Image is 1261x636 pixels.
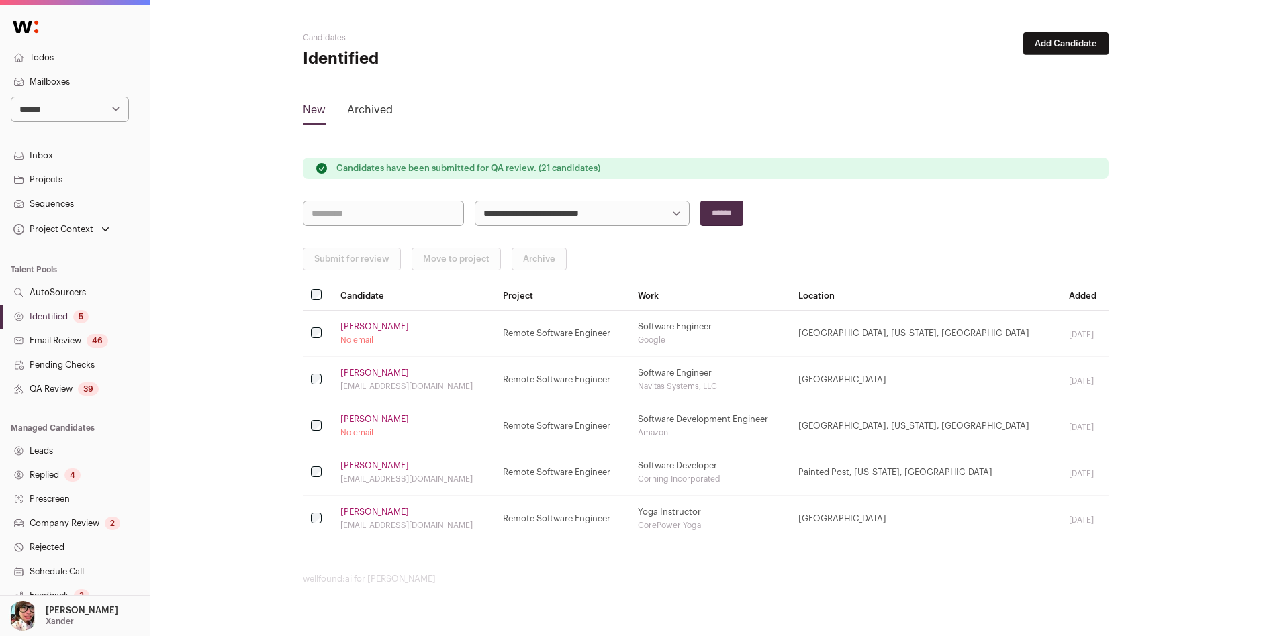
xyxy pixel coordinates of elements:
td: [GEOGRAPHIC_DATA], [US_STATE], [GEOGRAPHIC_DATA] [790,403,1061,449]
td: [GEOGRAPHIC_DATA] [790,496,1061,542]
td: Remote Software Engineer [495,496,630,542]
td: Remote Software Engineer [495,403,630,449]
td: Yoga Instructor [630,496,790,542]
td: Software Engineer [630,311,790,357]
div: [EMAIL_ADDRESS][DOMAIN_NAME] [340,520,487,531]
a: [PERSON_NAME] [340,460,409,471]
div: 5 [73,310,89,323]
a: [PERSON_NAME] [340,368,409,378]
div: Navitas Systems, LLC [638,381,782,392]
div: [DATE] [1069,376,1101,386]
td: Remote Software Engineer [495,449,630,496]
th: Added [1061,281,1109,311]
div: [EMAIL_ADDRESS][DOMAIN_NAME] [340,474,487,484]
div: [DATE] [1069,422,1101,433]
p: [PERSON_NAME] [46,605,118,616]
th: Work [630,281,790,311]
h1: Identified [303,48,571,70]
button: Add Candidate [1023,32,1109,55]
div: [EMAIL_ADDRESS][DOMAIN_NAME] [340,381,487,392]
td: Remote Software Engineer [495,311,630,357]
div: 46 [87,334,108,348]
div: Google [638,335,782,346]
div: [DATE] [1069,515,1101,525]
div: No email [340,335,487,346]
p: Xander [46,616,74,627]
div: No email [340,427,487,438]
th: Location [790,281,1061,311]
div: 2 [74,589,89,602]
td: Software Engineer [630,357,790,403]
div: 4 [64,468,81,482]
td: Painted Post, [US_STATE], [GEOGRAPHIC_DATA] [790,449,1061,496]
div: Corning Incorporated [638,474,782,484]
a: [PERSON_NAME] [340,321,409,332]
a: [PERSON_NAME] [340,507,409,517]
th: Candidate [332,281,495,311]
td: [GEOGRAPHIC_DATA], [US_STATE], [GEOGRAPHIC_DATA] [790,311,1061,357]
a: [PERSON_NAME] [340,414,409,425]
td: Software Development Engineer [630,403,790,449]
td: Remote Software Engineer [495,357,630,403]
div: CorePower Yoga [638,520,782,531]
div: Project Context [11,224,93,235]
div: Amazon [638,427,782,438]
div: [DATE] [1069,329,1101,340]
a: Archived [347,102,393,123]
footer: wellfound:ai for [PERSON_NAME] [303,574,1109,584]
div: 2 [105,517,120,530]
div: [DATE] [1069,468,1101,479]
a: New [303,102,326,123]
img: Wellfound [5,13,46,40]
h2: Candidates [303,32,571,43]
td: [GEOGRAPHIC_DATA] [790,357,1061,403]
div: 39 [78,382,99,396]
img: 14759586-medium_jpg [8,601,38,631]
p: Candidates have been submitted for QA review. (21 candidates) [336,163,600,174]
button: Open dropdown [11,220,112,239]
th: Project [495,281,630,311]
button: Open dropdown [5,601,121,631]
td: Software Developer [630,449,790,496]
